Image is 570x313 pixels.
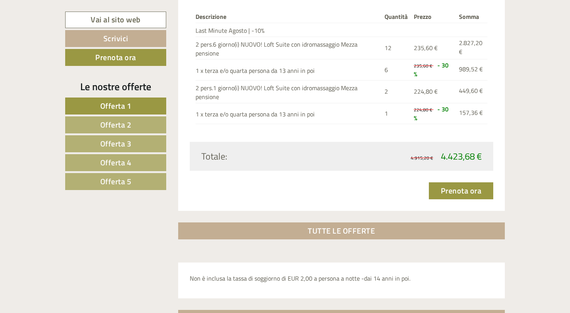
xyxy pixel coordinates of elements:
td: 2 pers.1 giorno(i) NUOVO! Loft Suite con idromassaggio Mezza pensione [196,81,381,103]
div: Le nostre offerte [65,79,166,94]
span: Offerta 1 [100,100,132,112]
td: Last Minute Agosto | -10% [196,23,381,37]
div: [GEOGRAPHIC_DATA] [12,22,111,29]
td: 2 [381,81,411,103]
span: 4.915,20 € [411,154,433,162]
span: Offerta 3 [100,138,132,150]
span: Offerta 2 [100,119,132,131]
td: 989,52 € [456,59,487,81]
td: 12 [381,37,411,59]
button: Invia [263,200,304,217]
div: martedì [135,6,169,19]
span: 235,60 € [414,43,438,52]
span: - 30 % [414,61,449,79]
th: Descrizione [196,11,381,23]
td: 449,60 € [456,81,487,103]
td: 2.827,20 € [456,37,487,59]
th: Quantità [381,11,411,23]
span: Offerta 5 [100,175,132,187]
td: 1 x terza e/o quarta persona da 13 anni in poi [196,59,381,81]
a: Prenota ora [65,49,166,66]
span: 224,80 € [414,87,438,96]
div: Buon giorno, come possiamo aiutarla? [6,21,115,44]
td: 1 [381,103,411,124]
a: Scrivici [65,30,166,47]
small: 21:29 [12,37,111,43]
span: 235,60 € [414,62,432,69]
th: Prezzo [411,11,456,23]
a: Prenota ora [429,182,494,199]
td: 2 pers.6 giorno(i) NUOVO! Loft Suite con idromassaggio Mezza pensione [196,37,381,59]
a: TUTTE LE OFFERTE [178,222,505,239]
span: 4.423,68 € [441,149,482,163]
th: Somma [456,11,487,23]
p: Non è inclusa la tassa di soggiorno di EUR 2,00 a persona a notte -dai 14 anni in poi. [190,274,494,283]
span: 224,80 € [414,106,432,113]
span: - 30 % [414,104,449,123]
td: 1 x terza e/o quarta persona da 13 anni in poi [196,103,381,124]
span: Offerta 4 [100,156,132,168]
a: Vai al sito web [65,12,166,28]
td: 6 [381,59,411,81]
td: 157,36 € [456,103,487,124]
div: Totale: [196,150,342,163]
